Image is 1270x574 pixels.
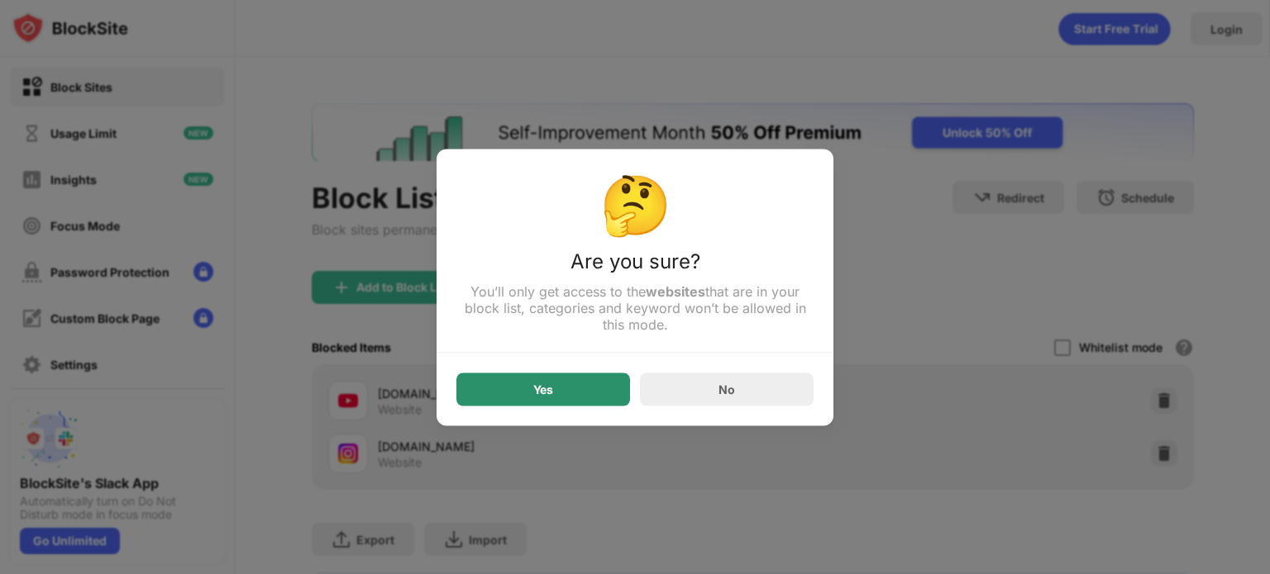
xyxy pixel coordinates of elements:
div: You’ll only get access to the that are in your block list, categories and keyword won’t be allowe... [456,282,814,332]
div: Are you sure? [456,249,814,282]
div: No [719,382,735,396]
strong: websites [646,282,705,299]
div: 🤔 [456,168,814,239]
div: Yes [533,382,553,396]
